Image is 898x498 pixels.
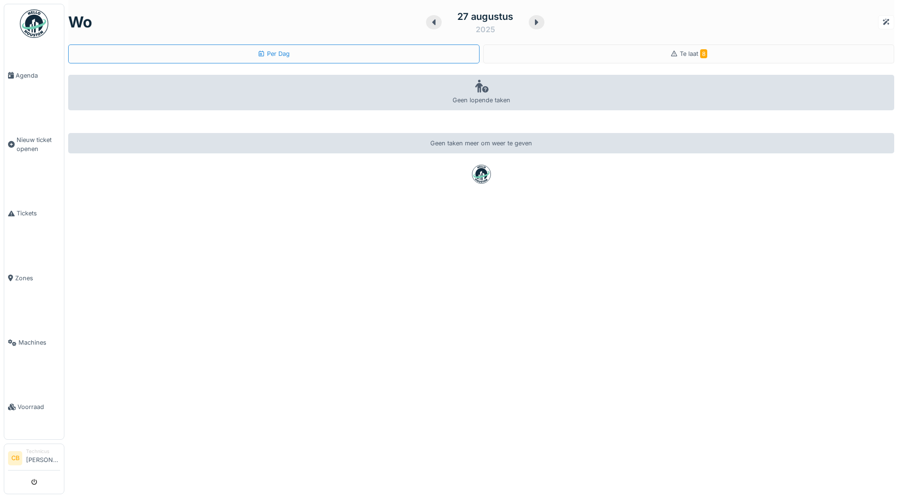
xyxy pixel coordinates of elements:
[68,13,92,31] h1: wo
[472,165,491,184] img: badge-BVDL4wpA.svg
[68,75,894,110] div: Geen lopende taken
[4,375,64,439] a: Voorraad
[4,107,64,181] a: Nieuw ticket openen
[18,402,60,411] span: Voorraad
[4,246,64,310] a: Zones
[15,274,60,283] span: Zones
[476,24,495,35] div: 2025
[680,50,707,57] span: Te laat
[17,135,60,153] span: Nieuw ticket openen
[26,448,60,468] li: [PERSON_NAME]
[4,181,64,246] a: Tickets
[4,311,64,375] a: Machines
[258,49,290,58] div: Per Dag
[18,338,60,347] span: Machines
[20,9,48,38] img: Badge_color-CXgf-gQk.svg
[8,451,22,465] li: CB
[68,133,894,153] div: Geen taken meer om weer te geven
[8,448,60,471] a: CB Technicus[PERSON_NAME]
[4,43,64,107] a: Agenda
[700,49,707,58] span: 8
[26,448,60,455] div: Technicus
[16,71,60,80] span: Agenda
[17,209,60,218] span: Tickets
[457,9,513,24] div: 27 augustus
